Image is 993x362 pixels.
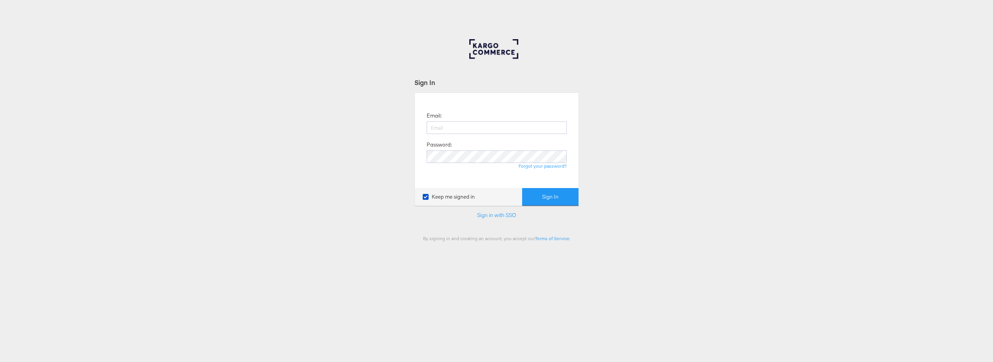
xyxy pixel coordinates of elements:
label: Keep me signed in [423,193,475,201]
div: By signing in and creating an account, you accept our . [415,235,579,241]
button: Sign In [522,188,578,206]
label: Email: [427,112,442,119]
label: Password: [427,141,452,148]
a: Sign in with SSO [477,212,516,219]
input: Email [427,121,567,134]
div: Sign In [415,78,579,87]
a: Terms of Service [535,235,569,241]
a: Forgot your password? [519,163,567,169]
